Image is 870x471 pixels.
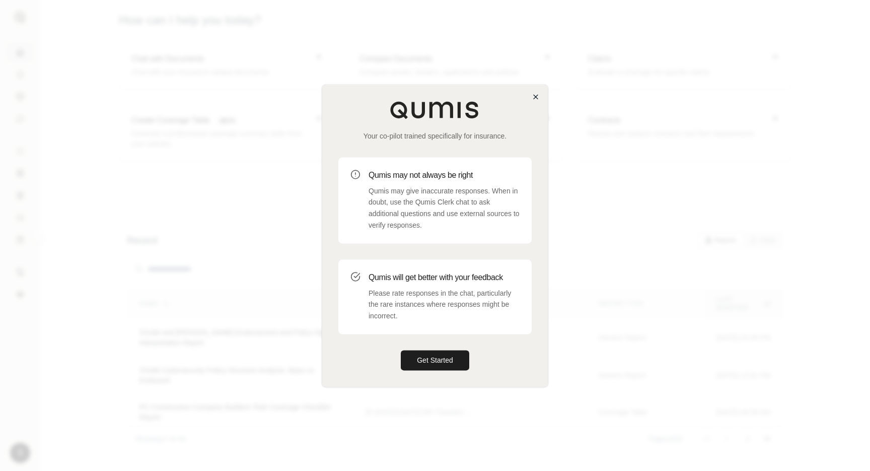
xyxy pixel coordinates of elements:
[369,272,520,284] h3: Qumis will get better with your feedback
[390,101,480,119] img: Qumis Logo
[369,169,520,181] h3: Qumis may not always be right
[369,185,520,231] p: Qumis may give inaccurate responses. When in doubt, use the Qumis Clerk chat to ask additional qu...
[338,131,532,141] p: Your co-pilot trained specifically for insurance.
[369,288,520,322] p: Please rate responses in the chat, particularly the rare instances where responses might be incor...
[401,350,469,370] button: Get Started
